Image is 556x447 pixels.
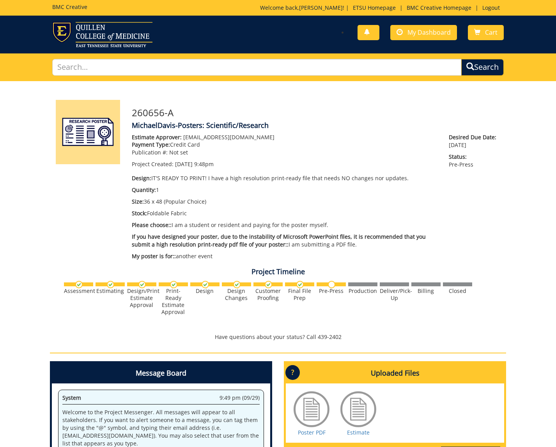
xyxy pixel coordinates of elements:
[75,281,83,288] img: checkmark
[132,133,182,141] span: Estimate Approver:
[132,252,437,260] p: another event
[190,287,220,294] div: Design
[380,287,409,302] div: Deliver/Pick-Up
[52,22,152,47] img: ETSU logo
[411,287,441,294] div: Billing
[299,4,343,11] a: [PERSON_NAME]
[485,28,498,37] span: Cart
[175,160,214,168] span: [DATE] 9:48pm
[286,363,504,383] h4: Uploaded Files
[285,365,300,380] p: ?
[222,287,251,302] div: Design Changes
[159,287,188,316] div: Print-Ready Estimate Approval
[132,122,500,129] h4: MichaelDavis-Posters: Scientific/Research
[449,153,500,169] p: Pre-Press
[132,149,168,156] span: Publication #:
[132,141,437,149] p: Credit Card
[132,233,437,248] p: I am submitting a PDF file.
[478,4,504,11] a: Logout
[132,133,437,141] p: [EMAIL_ADDRESS][DOMAIN_NAME]
[220,394,260,402] span: 9:49 pm (09/29)
[443,287,472,294] div: Closed
[62,394,81,401] span: System
[52,4,87,10] h5: BMC Creative
[132,174,437,182] p: IT'S READY TO PRINT! I have a high resolution print-ready file that needs NO changes nor updates.
[170,281,177,288] img: checkmark
[407,28,451,37] span: My Dashboard
[461,59,504,76] button: Search
[127,287,156,309] div: Design/Print Estimate Approval
[50,333,506,341] p: Have questions about your status? Call 439-2402
[132,174,151,182] span: Design:
[132,252,176,260] span: My poster is for::
[64,287,93,294] div: Assessment
[202,281,209,288] img: checkmark
[296,281,304,288] img: checkmark
[132,186,156,193] span: Quantity:
[449,133,500,141] span: Desired Due Date:
[328,281,335,288] img: no
[349,4,400,11] a: ETSU Homepage
[50,268,506,276] h4: Project Timeline
[253,287,283,302] div: Customer Proofing
[138,281,146,288] img: checkmark
[132,209,437,217] p: Foldable Fabric
[260,4,504,12] p: Welcome back, ! | | |
[298,429,326,436] a: Poster PDF
[468,25,504,40] a: Cart
[132,209,147,217] span: Stock:
[132,198,437,206] p: 36 x 48 (Popular Choice)
[132,221,437,229] p: I am a student or resident and paying for the poster myself.
[169,149,188,156] span: Not set
[52,59,462,76] input: Search...
[449,133,500,149] p: [DATE]
[285,287,314,302] div: Final File Prep
[132,233,426,248] span: If you have designed your poster, due to the instability of Microsoft PowerPoint files, it is rec...
[132,108,500,118] h3: 260656-A
[317,287,346,294] div: Pre-Press
[449,153,500,161] span: Status:
[390,25,457,40] a: My Dashboard
[107,281,114,288] img: checkmark
[347,429,370,436] a: Estimate
[132,198,144,205] span: Size:
[132,186,437,194] p: 1
[233,281,241,288] img: checkmark
[132,160,174,168] span: Project Created:
[403,4,475,11] a: BMC Creative Homepage
[52,363,270,383] h4: Message Board
[56,100,120,164] img: Product featured image
[132,221,172,229] span: Please choose::
[132,141,170,148] span: Payment Type:
[348,287,377,294] div: Production
[265,281,272,288] img: checkmark
[96,287,125,294] div: Estimating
